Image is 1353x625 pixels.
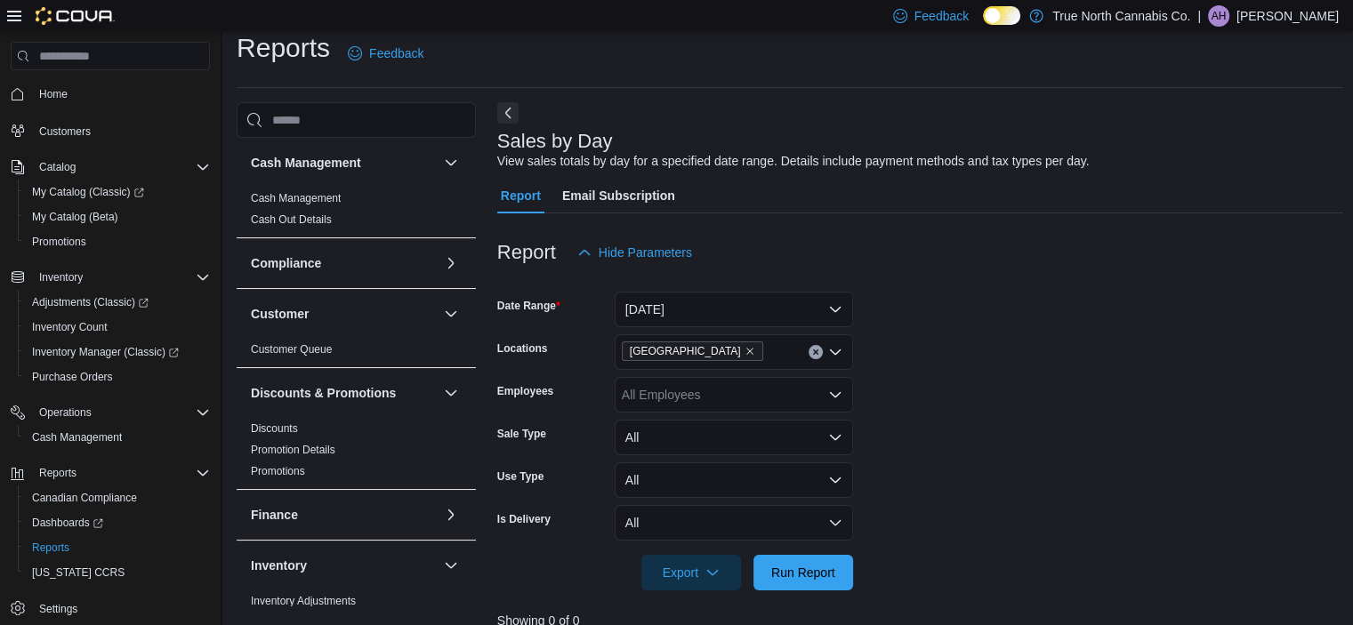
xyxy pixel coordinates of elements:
[615,292,853,327] button: [DATE]
[18,340,217,365] a: Inventory Manager (Classic)
[497,102,519,124] button: Next
[251,384,396,402] h3: Discounts & Promotions
[18,560,217,585] button: [US_STATE] CCRS
[32,295,149,309] span: Adjustments (Classic)
[622,341,763,361] span: Ottawa
[251,254,437,272] button: Compliance
[25,427,129,448] a: Cash Management
[615,462,853,498] button: All
[440,504,462,525] button: Finance
[32,402,210,423] span: Operations
[237,418,476,489] div: Discounts & Promotions
[828,388,842,402] button: Open list of options
[32,462,210,484] span: Reports
[4,596,217,621] button: Settings
[251,422,298,435] a: Discounts
[32,402,99,423] button: Operations
[32,83,210,105] span: Home
[25,231,93,252] a: Promotions
[440,152,462,173] button: Cash Management
[501,178,541,213] span: Report
[251,421,298,436] span: Discounts
[32,320,108,334] span: Inventory Count
[32,156,210,178] span: Catalog
[983,6,1020,25] input: Dark Mode
[18,290,217,315] a: Adjustments (Classic)
[630,342,741,360] span: [GEOGRAPHIC_DATA]
[32,235,86,249] span: Promotions
[4,461,217,485] button: Reports
[1208,5,1229,27] div: Ange Hurshman
[25,206,125,228] a: My Catalog (Beta)
[32,462,84,484] button: Reports
[18,485,217,510] button: Canadian Compliance
[251,154,361,172] h3: Cash Management
[440,555,462,576] button: Inventory
[18,425,217,450] button: Cash Management
[18,510,217,535] a: Dashboards
[251,444,335,456] a: Promotion Details
[251,443,335,457] span: Promotion Details
[251,595,356,607] a: Inventory Adjustments
[25,181,151,203] a: My Catalog (Classic)
[39,405,92,420] span: Operations
[599,244,692,261] span: Hide Parameters
[251,557,307,574] h3: Inventory
[32,119,210,141] span: Customers
[25,562,210,583] span: Washington CCRS
[641,555,741,590] button: Export
[18,315,217,340] button: Inventory Count
[32,370,113,384] span: Purchase Orders
[251,212,332,227] span: Cash Out Details
[497,242,556,263] h3: Report
[25,562,132,583] a: [US_STATE] CCRS
[4,265,217,290] button: Inventory
[753,555,853,590] button: Run Report
[25,366,120,388] a: Purchase Orders
[251,465,305,477] a: Promotions
[32,84,75,105] a: Home
[251,384,437,402] button: Discounts & Promotions
[251,464,305,478] span: Promotions
[25,427,210,448] span: Cash Management
[32,185,144,199] span: My Catalog (Classic)
[25,292,156,313] a: Adjustments (Classic)
[497,427,546,441] label: Sale Type
[4,400,217,425] button: Operations
[251,506,298,524] h3: Finance
[32,121,98,142] a: Customers
[497,384,553,398] label: Employees
[25,537,77,558] a: Reports
[25,512,210,533] span: Dashboards
[497,341,548,356] label: Locations
[32,345,179,359] span: Inventory Manager (Classic)
[25,341,186,363] a: Inventory Manager (Classic)
[32,267,90,288] button: Inventory
[251,557,437,574] button: Inventory
[1212,5,1227,27] span: AH
[251,343,332,356] a: Customer Queue
[615,420,853,455] button: All
[369,44,423,62] span: Feedback
[25,512,110,533] a: Dashboards
[32,598,85,620] a: Settings
[745,346,755,357] button: Remove Ottawa from selection in this group
[39,87,68,101] span: Home
[32,430,122,445] span: Cash Management
[570,235,699,270] button: Hide Parameters
[341,36,431,71] a: Feedback
[251,191,341,205] span: Cash Management
[32,516,103,530] span: Dashboards
[18,204,217,229] button: My Catalog (Beta)
[497,131,613,152] h3: Sales by Day
[828,345,842,359] button: Open list of options
[497,152,1090,171] div: View sales totals by day for a specified date range. Details include payment methods and tax type...
[39,466,77,480] span: Reports
[32,210,118,224] span: My Catalog (Beta)
[25,317,210,338] span: Inventory Count
[25,317,115,338] a: Inventory Count
[562,178,675,213] span: Email Subscription
[25,366,210,388] span: Purchase Orders
[18,365,217,389] button: Purchase Orders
